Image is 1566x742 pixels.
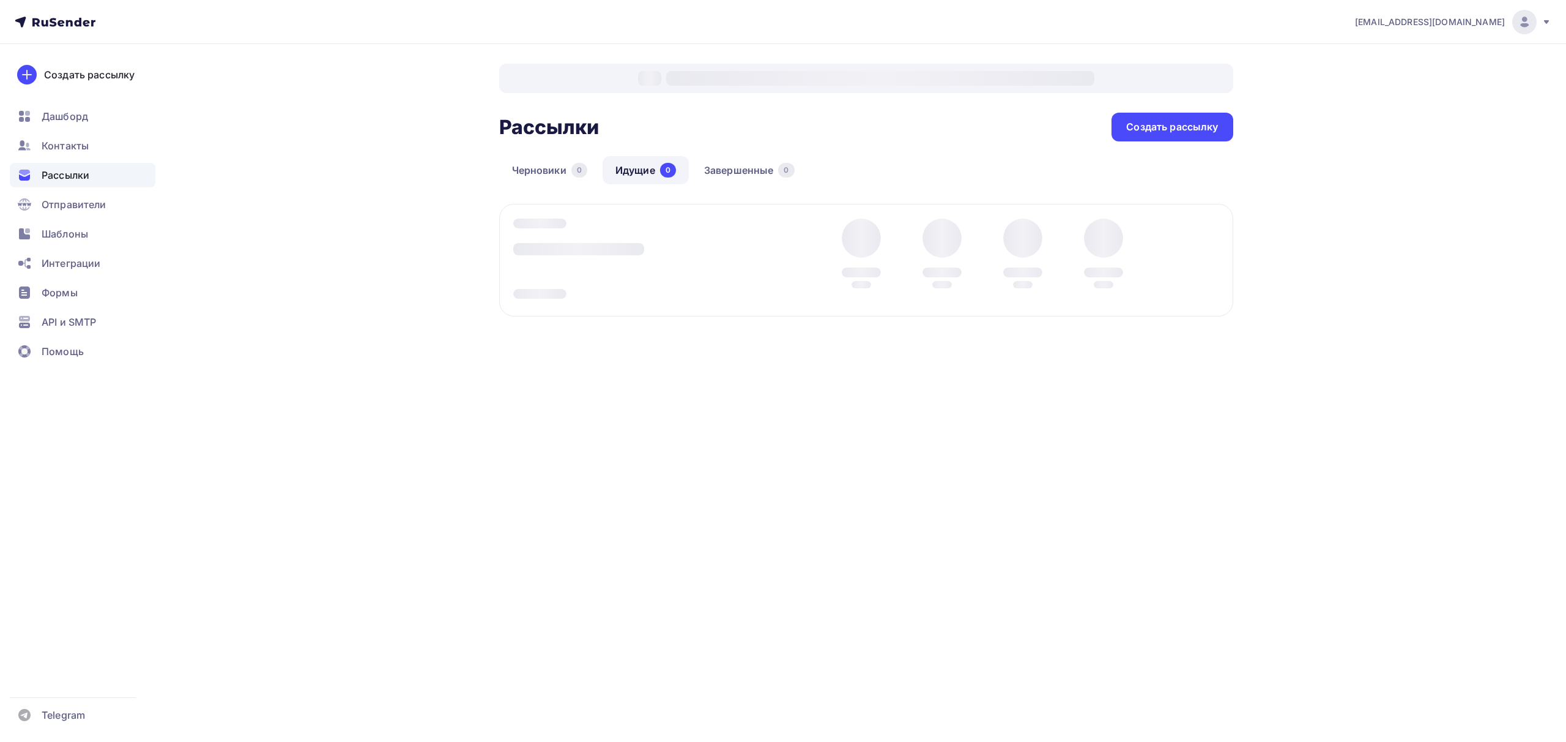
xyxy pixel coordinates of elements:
a: Дашборд [10,104,155,129]
h2: Рассылки [499,115,599,140]
a: Шаблоны [10,222,155,246]
span: Шаблоны [42,227,88,241]
a: Отправители [10,192,155,217]
span: Telegram [42,708,85,722]
span: [EMAIL_ADDRESS][DOMAIN_NAME] [1355,16,1505,28]
div: Создать рассылку [44,67,135,82]
span: Контакты [42,138,89,153]
a: Рассылки [10,163,155,187]
a: Контакты [10,133,155,158]
div: Создать рассылку [1126,120,1218,134]
a: Формы [10,280,155,305]
span: Отправители [42,197,106,212]
a: [EMAIL_ADDRESS][DOMAIN_NAME] [1355,10,1551,34]
span: Рассылки [42,168,89,182]
div: 0 [660,163,676,178]
div: 0 [778,163,794,178]
span: API и SMTP [42,315,96,329]
a: Черновики0 [499,156,600,184]
div: 0 [571,163,587,178]
span: Формы [42,285,78,300]
span: Интеграции [42,256,100,271]
span: Помощь [42,344,84,359]
a: Завершенные0 [691,156,807,184]
a: Идущие0 [603,156,689,184]
span: Дашборд [42,109,88,124]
